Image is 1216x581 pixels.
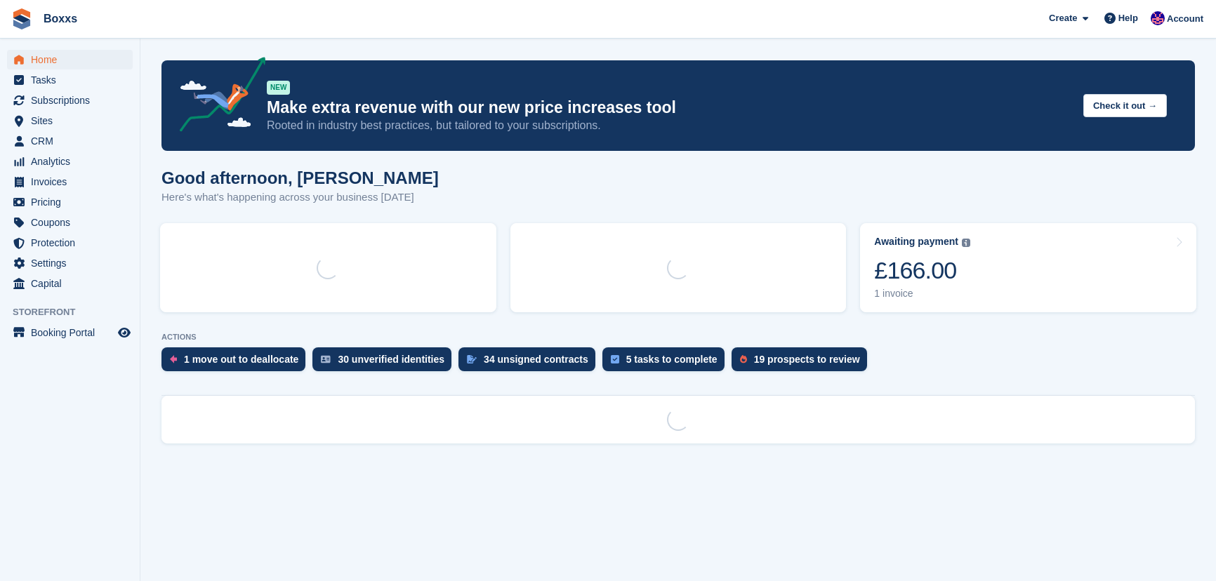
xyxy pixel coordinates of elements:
[7,91,133,110] a: menu
[740,355,747,363] img: prospect-51fa495bee0391a8d652442698ab0144808aea92771e9ea1ae160a38d050c398.svg
[732,347,874,378] a: 19 prospects to review
[31,323,115,342] span: Booking Portal
[467,355,477,363] img: contract_signature_icon-13c848040528278c33f63329250d36e43548de30e8caae1d1a13099fd9432cc5.svg
[161,189,439,206] p: Here's what's happening across your business [DATE]
[7,323,133,342] a: menu
[7,253,133,273] a: menu
[1167,12,1203,26] span: Account
[7,213,133,232] a: menu
[267,81,290,95] div: NEW
[458,347,602,378] a: 34 unsigned contracts
[754,354,860,365] div: 19 prospects to review
[31,233,115,253] span: Protection
[31,111,115,131] span: Sites
[184,354,298,365] div: 1 move out to deallocate
[31,253,115,273] span: Settings
[338,354,444,365] div: 30 unverified identities
[1151,11,1165,25] img: Jamie Malcolm
[312,347,458,378] a: 30 unverified identities
[484,354,588,365] div: 34 unsigned contracts
[31,70,115,90] span: Tasks
[1118,11,1138,25] span: Help
[611,355,619,363] img: task-75834270c22a3079a89374b754ae025e5fb1db73e45f91037f5363f120a921f8.svg
[38,7,83,30] a: Boxxs
[13,305,140,319] span: Storefront
[11,8,32,29] img: stora-icon-8386f47178a22dfd0bd8f6a31ec36ba5ce8667c1dd55bd0f319d3a0aa187defe.svg
[860,223,1196,312] a: Awaiting payment £166.00 1 invoice
[31,274,115,293] span: Capital
[7,192,133,212] a: menu
[7,152,133,171] a: menu
[7,172,133,192] a: menu
[1083,94,1167,117] button: Check it out →
[116,324,133,341] a: Preview store
[31,213,115,232] span: Coupons
[7,111,133,131] a: menu
[7,131,133,151] a: menu
[170,355,177,363] img: move_outs_to_deallocate_icon-f764333ba52eb49d3ac5e1228854f67142a1ed5810a6f6cc68b1a99e826820c5.svg
[602,347,732,378] a: 5 tasks to complete
[31,50,115,69] span: Home
[267,118,1072,133] p: Rooted in industry best practices, but tailored to your subscriptions.
[31,131,115,151] span: CRM
[7,50,133,69] a: menu
[874,256,970,285] div: £166.00
[321,355,331,363] img: verify_identity-adf6edd0f0f0b5bbfe63781bf79b02c33cf7c696d77639b501bdc392416b5a36.svg
[31,91,115,110] span: Subscriptions
[31,172,115,192] span: Invoices
[7,274,133,293] a: menu
[874,288,970,300] div: 1 invoice
[161,333,1195,342] p: ACTIONS
[1049,11,1077,25] span: Create
[7,70,133,90] a: menu
[874,236,958,248] div: Awaiting payment
[161,347,312,378] a: 1 move out to deallocate
[962,239,970,247] img: icon-info-grey-7440780725fd019a000dd9b08b2336e03edf1995a4989e88bcd33f0948082b44.svg
[31,192,115,212] span: Pricing
[168,57,266,137] img: price-adjustments-announcement-icon-8257ccfd72463d97f412b2fc003d46551f7dbcb40ab6d574587a9cd5c0d94...
[31,152,115,171] span: Analytics
[7,233,133,253] a: menu
[161,168,439,187] h1: Good afternoon, [PERSON_NAME]
[626,354,718,365] div: 5 tasks to complete
[267,98,1072,118] p: Make extra revenue with our new price increases tool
